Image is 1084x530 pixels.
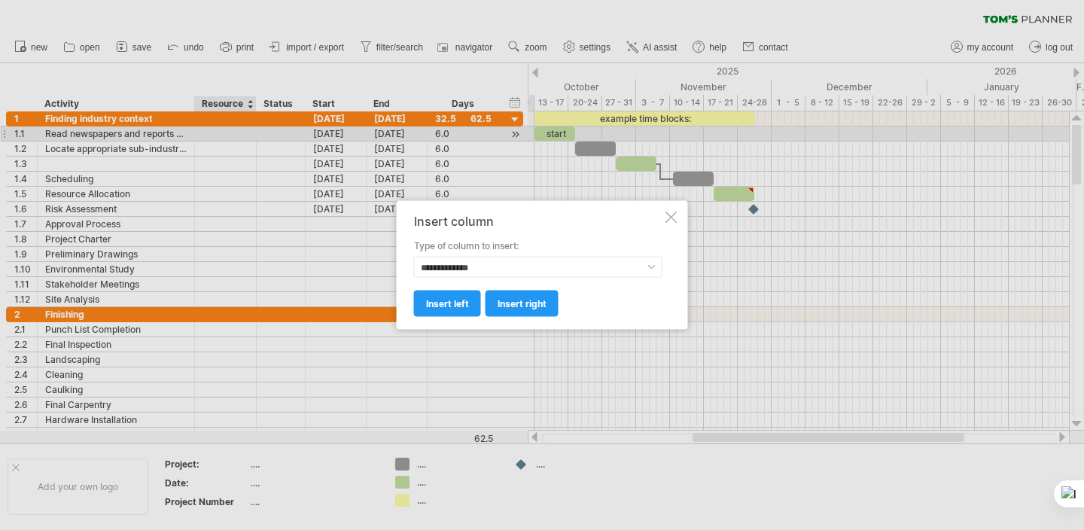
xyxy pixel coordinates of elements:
span: insert left [426,298,469,309]
a: insert left [414,291,481,317]
a: insert right [486,291,559,317]
div: Insert column [414,215,662,228]
span: insert right [498,298,547,309]
label: Type of column to insert: [414,239,662,253]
